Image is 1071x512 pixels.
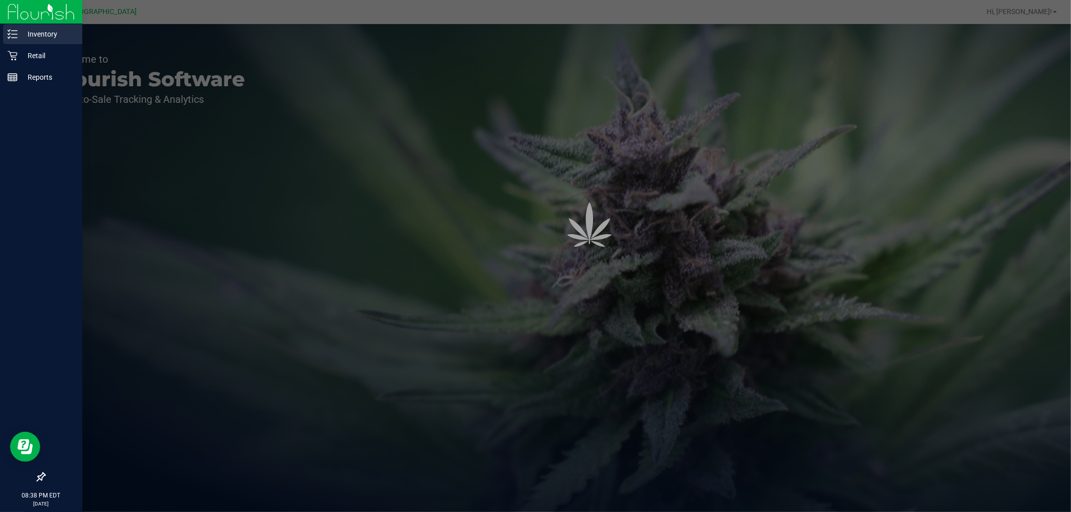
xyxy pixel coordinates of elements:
[5,491,78,500] p: 08:38 PM EDT
[10,432,40,462] iframe: Resource center
[8,51,18,61] inline-svg: Retail
[18,28,78,40] p: Inventory
[18,71,78,83] p: Reports
[8,72,18,82] inline-svg: Reports
[18,50,78,62] p: Retail
[8,29,18,39] inline-svg: Inventory
[5,500,78,507] p: [DATE]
